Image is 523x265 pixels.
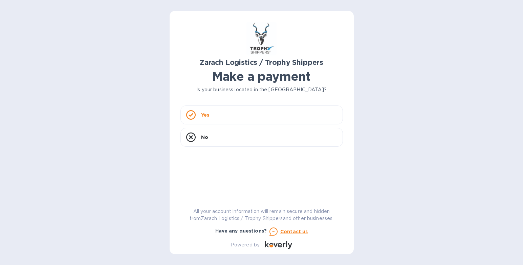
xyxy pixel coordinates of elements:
[201,112,209,118] p: Yes
[200,58,323,67] b: Zarach Logistics / Trophy Shippers
[215,228,267,234] b: Have any questions?
[180,69,343,83] h1: Make a payment
[231,241,260,248] p: Powered by
[180,86,343,93] p: Is your business located in the [GEOGRAPHIC_DATA]?
[180,208,343,222] p: All your account information will remain secure and hidden from Zarach Logistics / Trophy Shipper...
[201,134,208,141] p: No
[280,229,308,234] u: Contact us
